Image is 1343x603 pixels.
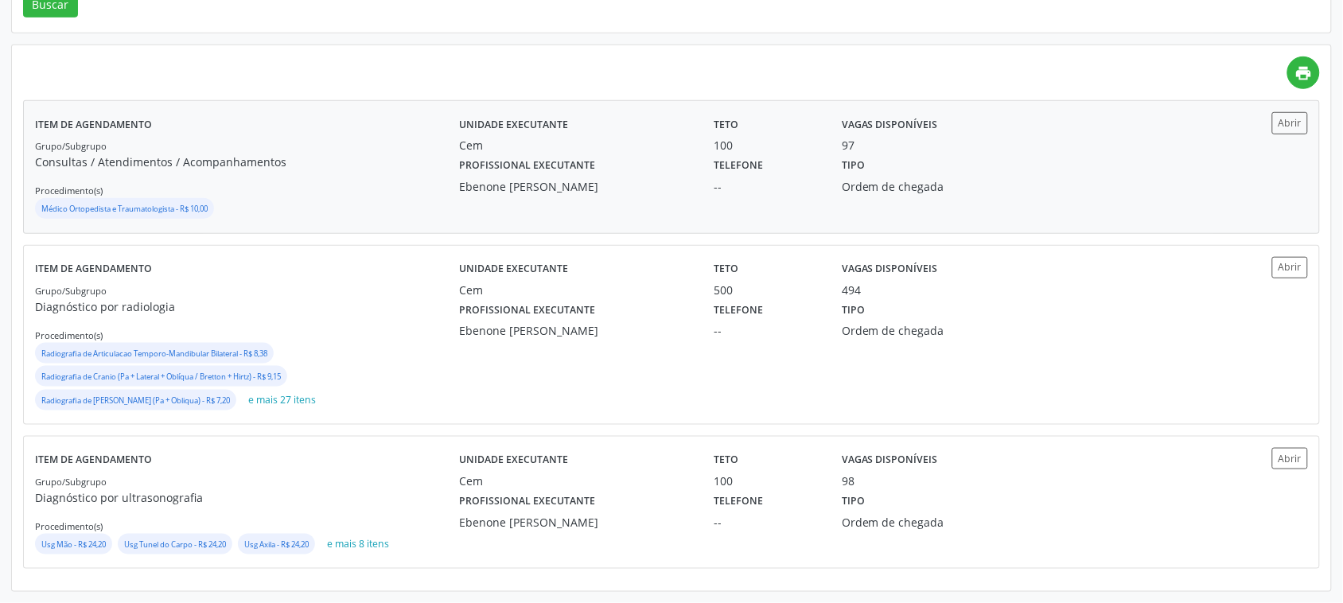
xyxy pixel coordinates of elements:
small: Usg Axila - R$ 24,20 [244,539,309,550]
button: e mais 8 itens [321,534,395,555]
small: Grupo/Subgrupo [35,285,107,297]
small: Procedimento(s) [35,329,103,341]
div: Ordem de chegada [842,178,1010,195]
button: Abrir [1272,257,1308,278]
label: Item de agendamento [35,448,152,473]
div: -- [714,514,819,531]
label: Teto [714,257,739,282]
div: 494 [842,282,861,298]
label: Profissional executante [459,154,595,178]
p: Diagnóstico por ultrasonografia [35,489,459,506]
label: Vagas disponíveis [842,448,938,473]
small: Usg Tunel do Carpo - R$ 24,20 [124,539,226,550]
button: Abrir [1272,448,1308,469]
small: Radiografia de [PERSON_NAME] (Pa + Obliqua) - R$ 7,20 [41,395,230,406]
div: 97 [842,137,854,154]
label: Telefone [714,298,764,323]
div: Ebenone [PERSON_NAME] [459,514,691,531]
div: Ordem de chegada [842,322,1010,339]
i: print [1295,64,1313,82]
label: Unidade executante [459,257,568,282]
label: Teto [714,112,739,137]
div: 100 [714,473,819,489]
div: Cem [459,282,691,298]
div: -- [714,178,819,195]
label: Vagas disponíveis [842,257,938,282]
p: Diagnóstico por radiologia [35,298,459,315]
small: Radiografia de Cranio (Pa + Lateral + Oblíqua / Bretton + Hirtz) - R$ 9,15 [41,372,281,382]
div: Ordem de chegada [842,514,1010,531]
label: Telefone [714,154,764,178]
label: Item de agendamento [35,112,152,137]
label: Telefone [714,489,764,514]
div: Cem [459,137,691,154]
label: Profissional executante [459,298,595,323]
div: 98 [842,473,854,489]
label: Teto [714,448,739,473]
small: Grupo/Subgrupo [35,140,107,152]
button: Abrir [1272,112,1308,134]
label: Tipo [842,298,865,323]
button: e mais 27 itens [242,390,322,411]
div: Ebenone [PERSON_NAME] [459,178,691,195]
div: Ebenone [PERSON_NAME] [459,322,691,339]
label: Unidade executante [459,112,568,137]
div: 100 [714,137,819,154]
label: Tipo [842,154,865,178]
label: Tipo [842,489,865,514]
small: Radiografia de Articulacao Temporo-Mandibular Bilateral - R$ 8,38 [41,348,267,359]
label: Profissional executante [459,489,595,514]
p: Consultas / Atendimentos / Acompanhamentos [35,154,459,170]
small: Grupo/Subgrupo [35,476,107,488]
small: Médico Ortopedista e Traumatologista - R$ 10,00 [41,204,208,214]
div: Cem [459,473,691,489]
small: Procedimento(s) [35,520,103,532]
label: Unidade executante [459,448,568,473]
div: -- [714,322,819,339]
small: Usg Mão - R$ 24,20 [41,539,106,550]
a: print [1287,56,1320,89]
label: Vagas disponíveis [842,112,938,137]
small: Procedimento(s) [35,185,103,196]
div: 500 [714,282,819,298]
label: Item de agendamento [35,257,152,282]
